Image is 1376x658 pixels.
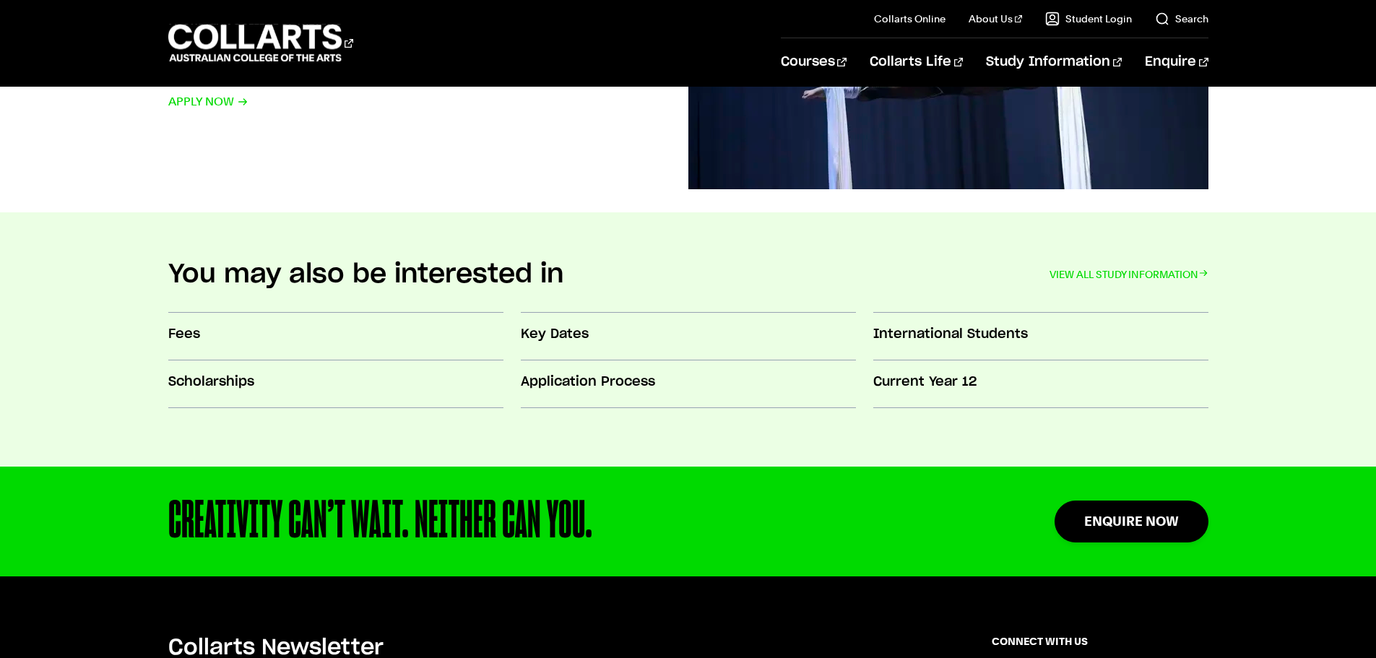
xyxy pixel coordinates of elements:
[521,373,856,391] h3: Application Process
[873,313,1208,361] a: International Students
[168,92,248,112] span: Apply now
[521,325,856,344] h3: Key Dates
[873,361,1208,409] a: Current Year 12
[521,361,856,409] a: Application Process
[986,38,1122,86] a: Study Information
[521,313,856,361] a: Key Dates
[1050,264,1208,285] a: VIEW ALL STUDY INFORMATION
[1155,12,1208,26] a: Search
[168,22,353,64] div: Go to homepage
[874,12,946,26] a: Collarts Online
[168,325,503,344] h3: Fees
[168,313,503,361] a: Fees
[873,325,1208,344] h3: International Students
[992,634,1208,649] span: CONNECT WITH US
[873,373,1208,391] h3: Current Year 12
[168,495,962,547] div: CREATIVITY CAN’T WAIT. NEITHER CAN YOU.
[168,361,503,409] a: Scholarships
[969,12,1022,26] a: About Us
[168,259,564,290] h2: You may also be interested in
[781,38,847,86] a: Courses
[168,373,503,391] h3: Scholarships
[1055,501,1208,542] a: Enquire Now
[870,38,963,86] a: Collarts Life
[1145,38,1208,86] a: Enquire
[1045,12,1132,26] a: Student Login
